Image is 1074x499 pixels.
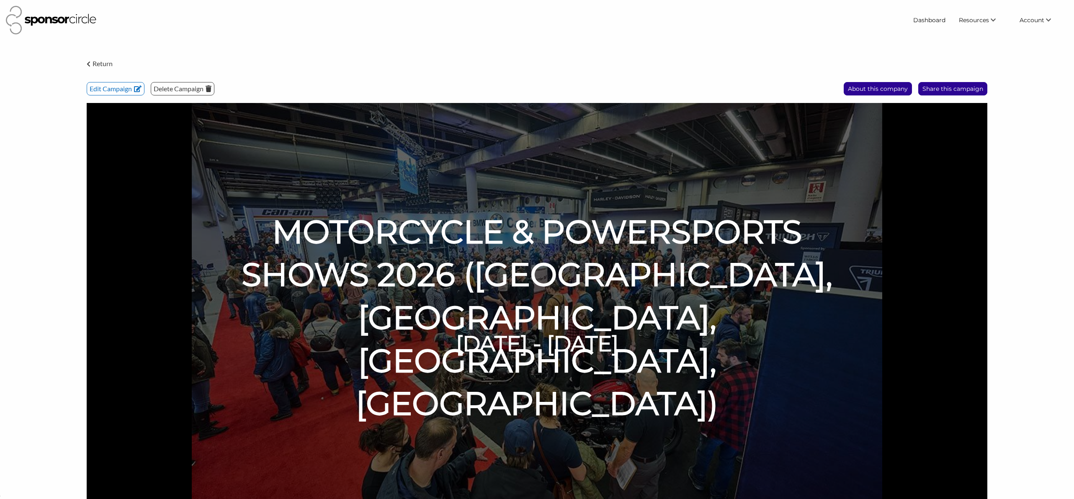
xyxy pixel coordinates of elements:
[1013,13,1068,28] li: Account
[919,82,987,95] p: Share this campaign
[215,211,859,425] h1: MOTORCYCLE & POWERSPORTS SHOWS 2026 ([GEOGRAPHIC_DATA], [GEOGRAPHIC_DATA], [GEOGRAPHIC_DATA], [GE...
[952,13,1013,28] li: Resources
[1020,16,1044,24] span: Account
[93,58,113,69] p: Return
[6,6,96,34] img: Sponsor Circle Logo
[151,82,214,95] p: Delete Campaign
[907,13,952,28] a: Dashboard
[322,329,752,359] h6: [DATE] - [DATE]
[87,82,144,95] p: Edit Campaign
[844,82,912,95] p: About this company
[959,16,989,24] span: Resources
